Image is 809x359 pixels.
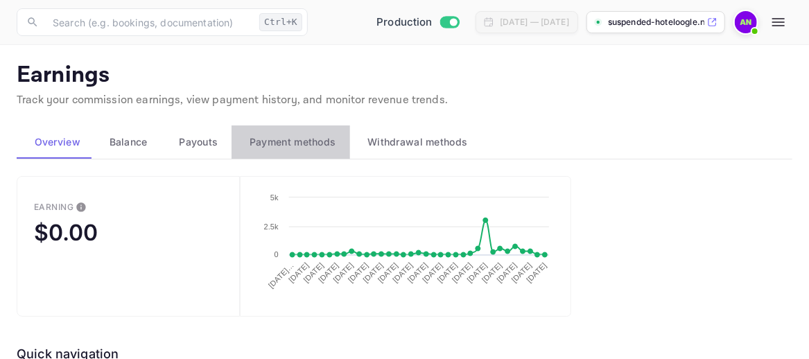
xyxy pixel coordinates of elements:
text: [DATE] [421,261,445,285]
div: Ctrl+K [259,13,302,31]
div: [DATE] — [DATE] [500,16,569,28]
p: suspended-hoteloogle.n... [608,16,704,28]
span: Withdrawal methods [367,134,467,150]
text: 5k [270,193,279,202]
text: [DATE] [526,261,550,285]
text: [DATE] [347,261,370,285]
div: scrollable auto tabs example [17,125,792,159]
span: Overview [35,134,80,150]
p: Track your commission earnings, view payment history, and monitor revenue trends. [17,92,792,109]
button: EarningThis is the amount of confirmed commission that will be paid to you on the next scheduled ... [17,176,240,317]
text: [DATE] [317,261,340,285]
text: [DATE] [496,261,519,285]
text: [DATE]… [266,261,295,290]
span: Production [376,15,433,30]
text: [DATE] [392,261,415,285]
button: This is the amount of confirmed commission that will be paid to you on the next scheduled deposit [70,196,92,218]
span: Payment methods [250,134,336,150]
input: Search (e.g. bookings, documentation) [44,8,254,36]
div: Switch to Sandbox mode [371,15,464,30]
img: Asaad Nofal [735,11,757,33]
text: 0 [274,251,278,259]
text: [DATE] [302,261,325,285]
text: [DATE] [362,261,385,285]
text: [DATE] [466,261,489,285]
text: [DATE] [406,261,430,285]
text: [DATE] [481,261,505,285]
text: 2.5k [263,222,279,231]
span: Payouts [179,134,218,150]
text: [DATE] [451,261,475,285]
span: Balance [110,134,148,150]
text: [DATE] [332,261,356,285]
text: [DATE] [287,261,311,285]
div: Earning [34,202,73,212]
p: Earnings [17,62,792,89]
text: [DATE] [511,261,534,285]
text: [DATE] [376,261,400,285]
div: $0.00 [34,219,98,246]
text: [DATE] [436,261,460,285]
